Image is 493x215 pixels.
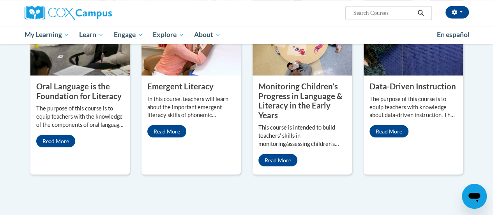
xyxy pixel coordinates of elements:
p: The purpose of this course is to equip teachers with the knowledge of the components of oral lang... [36,104,124,129]
a: Read More [258,154,297,166]
button: Account Settings [445,6,469,18]
button: Search [415,8,426,18]
span: About [194,30,221,39]
a: Explore [148,26,189,44]
span: En español [437,30,470,39]
a: My Learning [19,26,74,44]
input: Search Courses [352,8,415,18]
a: Cox Campus [25,6,165,20]
span: Explore [153,30,184,39]
property: Emergent Literacy [147,81,214,91]
span: Learn [79,30,104,39]
a: Read More [369,125,408,137]
img: Cox Campus [25,6,112,20]
span: My Learning [24,30,69,39]
property: Data-Driven Instruction [369,81,456,91]
property: Oral Language is the Foundation for Literacy [36,81,122,100]
a: Learn [74,26,109,44]
div: Main menu [19,26,475,44]
property: Monitoring Children’s Progress in Language & Literacy in the Early Years [258,81,343,119]
a: En español [432,27,475,43]
iframe: Button to launch messaging window [462,184,487,209]
p: The purpose of this course is to equip teachers with knowledge about data-driven instruction. The... [369,95,457,119]
p: This course is intended to build teachers’ skills in monitoring/assessing children’s developmenta... [258,123,346,148]
a: Read More [147,125,186,137]
p: In this course, teachers will learn about the important emergent literacy skills of phonemic awar... [147,95,235,119]
a: Read More [36,135,75,147]
a: About [189,26,226,44]
a: Engage [109,26,148,44]
span: Engage [114,30,143,39]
